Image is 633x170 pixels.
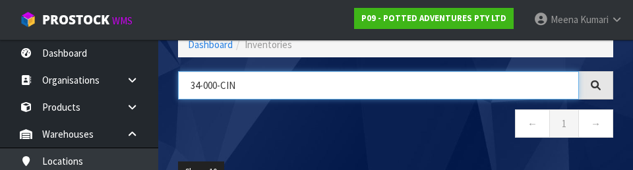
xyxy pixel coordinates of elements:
[245,38,292,51] span: Inventories
[354,8,514,29] a: P09 - POTTED ADVENTURES PTY LTD
[178,71,579,99] input: Search inventories
[42,11,109,28] span: ProStock
[361,13,506,24] strong: P09 - POTTED ADVENTURES PTY LTD
[551,13,578,26] span: Meena
[178,109,613,142] nav: Page navigation
[188,38,233,51] a: Dashboard
[578,109,613,138] a: →
[580,13,609,26] span: Kumari
[515,109,550,138] a: ←
[549,109,579,138] a: 1
[112,14,133,27] small: WMS
[20,11,36,28] img: cube-alt.png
